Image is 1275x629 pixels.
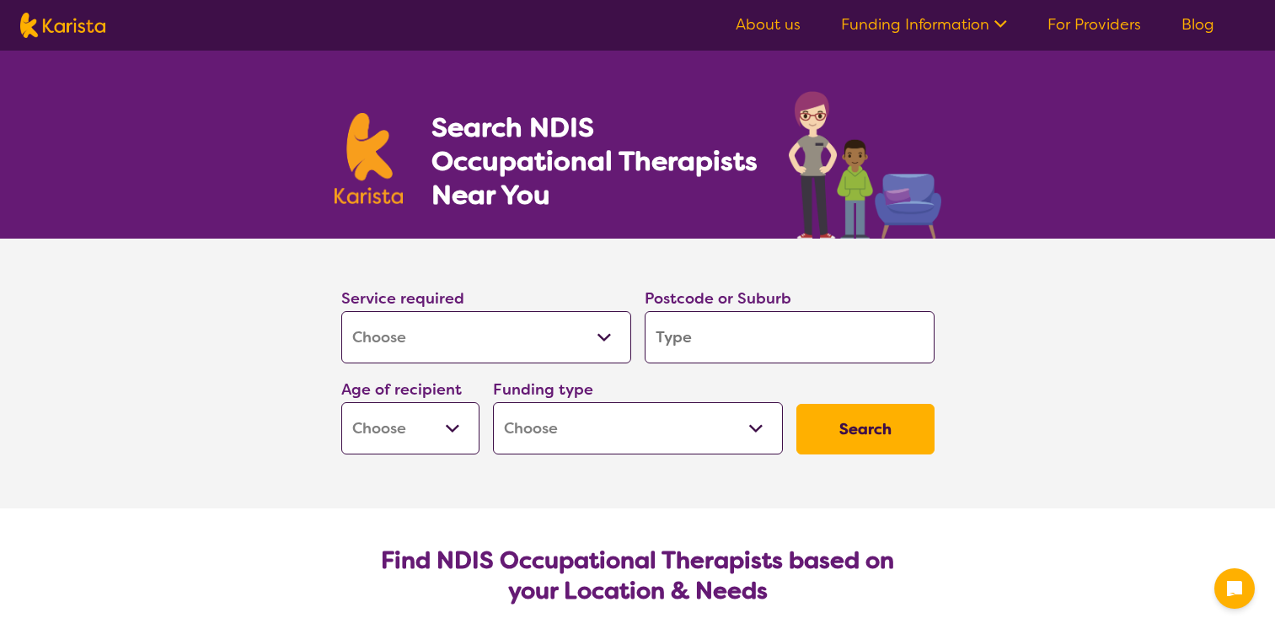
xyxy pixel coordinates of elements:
[789,91,941,239] img: occupational-therapy
[355,546,921,606] h2: Find NDIS Occupational Therapists based on your Location & Needs
[645,311,935,363] input: Type
[796,404,935,454] button: Search
[1181,14,1214,35] a: Blog
[493,379,593,400] label: Funding type
[335,113,404,204] img: Karista logo
[736,14,801,35] a: About us
[341,288,464,309] label: Service required
[841,14,1007,35] a: Funding Information
[20,13,105,38] img: Karista logo
[431,110,759,212] h1: Search NDIS Occupational Therapists Near You
[341,379,462,400] label: Age of recipient
[1047,14,1141,35] a: For Providers
[645,288,791,309] label: Postcode or Suburb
